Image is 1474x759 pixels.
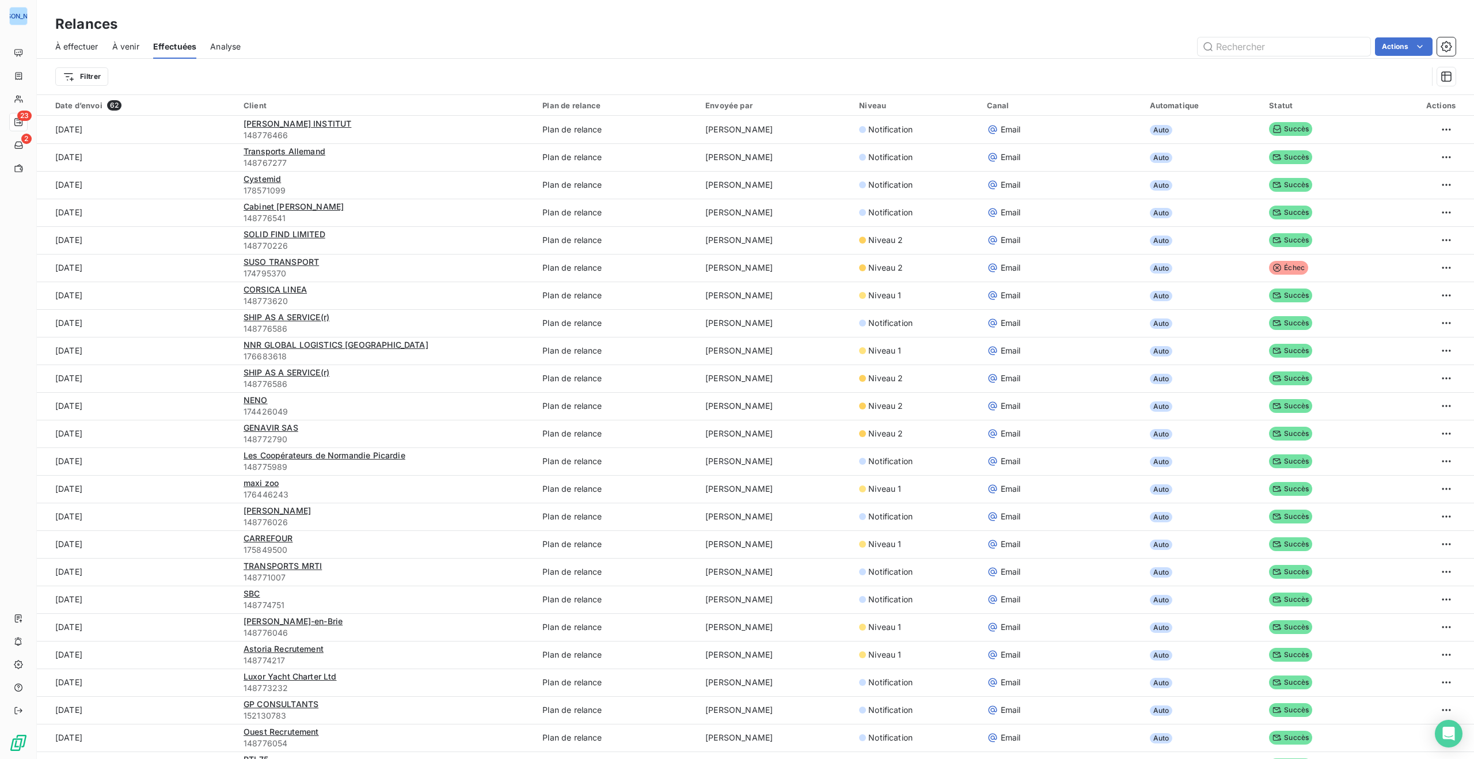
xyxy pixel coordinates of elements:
[37,530,237,558] td: [DATE]
[37,613,237,641] td: [DATE]
[244,423,298,432] span: GENAVIR SAS
[55,100,230,111] div: Date d’envoi
[1269,648,1312,662] span: Succès
[244,506,311,515] span: [PERSON_NAME]
[1269,537,1312,551] span: Succès
[1150,567,1173,578] span: Auto
[1150,318,1173,329] span: Auto
[244,478,279,488] span: maxi zoo
[1150,291,1173,301] span: Auto
[698,530,852,558] td: [PERSON_NAME]
[1150,429,1173,439] span: Auto
[1150,263,1173,274] span: Auto
[698,365,852,392] td: [PERSON_NAME]
[698,475,852,503] td: [PERSON_NAME]
[535,254,698,282] td: Plan de relance
[535,530,698,558] td: Plan de relance
[868,456,913,467] span: Notification
[1150,678,1173,688] span: Auto
[244,627,529,639] span: 148776046
[868,262,903,274] span: Niveau 2
[244,119,351,128] span: [PERSON_NAME] INSTITUT
[1001,400,1021,412] span: Email
[244,434,529,445] span: 148772790
[535,475,698,503] td: Plan de relance
[244,572,529,583] span: 148771007
[868,373,903,384] span: Niveau 2
[698,669,852,696] td: [PERSON_NAME]
[244,395,268,405] span: NENO
[535,586,698,613] td: Plan de relance
[698,309,852,337] td: [PERSON_NAME]
[244,644,324,654] span: Astoria Recrutement
[1269,427,1312,441] span: Succès
[1150,623,1173,633] span: Auto
[868,621,901,633] span: Niveau 1
[1150,595,1173,605] span: Auto
[244,461,529,473] span: 148775989
[244,174,281,184] span: Cystemid
[1001,621,1021,633] span: Email
[37,447,237,475] td: [DATE]
[868,566,913,578] span: Notification
[1150,705,1173,716] span: Auto
[868,234,903,246] span: Niveau 2
[1001,179,1021,191] span: Email
[1269,206,1312,219] span: Succès
[244,240,529,252] span: 148770226
[244,323,529,335] span: 148776586
[244,295,529,307] span: 148773620
[868,345,901,356] span: Niveau 1
[244,517,529,528] span: 148776026
[868,538,901,550] span: Niveau 1
[37,392,237,420] td: [DATE]
[244,699,318,709] span: GP CONSULTANTS
[1001,428,1021,439] span: Email
[535,724,698,752] td: Plan de relance
[1150,374,1173,384] span: Auto
[1150,401,1173,412] span: Auto
[535,447,698,475] td: Plan de relance
[1001,538,1021,550] span: Email
[1435,720,1462,747] div: Open Intercom Messenger
[244,146,325,156] span: Transports Allemand
[698,199,852,226] td: [PERSON_NAME]
[535,171,698,199] td: Plan de relance
[37,641,237,669] td: [DATE]
[1001,456,1021,467] span: Email
[153,41,197,52] span: Effectuées
[1001,732,1021,743] span: Email
[1269,178,1312,192] span: Succès
[535,669,698,696] td: Plan de relance
[859,101,972,110] div: Niveau
[1001,566,1021,578] span: Email
[1001,677,1021,688] span: Email
[1269,150,1312,164] span: Succès
[1001,511,1021,522] span: Email
[1150,512,1173,522] span: Auto
[705,101,845,110] div: Envoyée par
[1001,345,1021,356] span: Email
[244,157,529,169] span: 148767277
[244,738,529,749] span: 148776054
[37,143,237,171] td: [DATE]
[1150,125,1173,135] span: Auto
[244,727,319,737] span: Ouest Recrutement
[244,671,336,681] span: Luxor Yacht Charter Ltd
[244,378,529,390] span: 148776586
[1269,101,1363,110] div: Statut
[244,682,529,694] span: 148773232
[112,41,139,52] span: À venir
[868,151,913,163] span: Notification
[535,420,698,447] td: Plan de relance
[55,41,98,52] span: À effectuer
[868,511,913,522] span: Notification
[9,734,28,752] img: Logo LeanPay
[244,544,529,556] span: 175849500
[1001,234,1021,246] span: Email
[868,179,913,191] span: Notification
[1150,733,1173,743] span: Auto
[1269,289,1312,302] span: Succès
[244,212,529,224] span: 148776541
[698,447,852,475] td: [PERSON_NAME]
